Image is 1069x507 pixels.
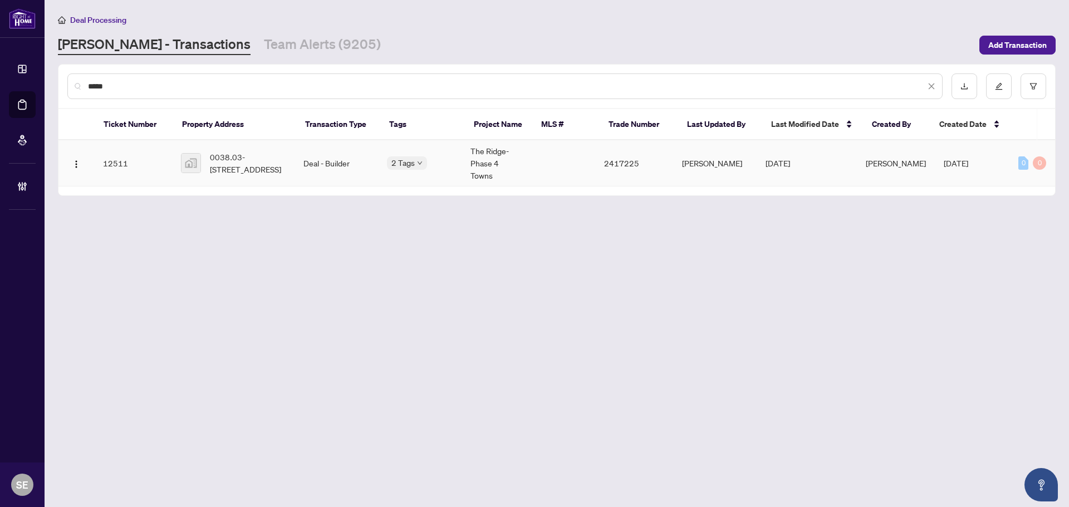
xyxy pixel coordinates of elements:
th: Last Updated By [678,109,762,140]
span: [DATE] [766,158,790,168]
a: Team Alerts (9205) [264,35,381,55]
img: logo [9,8,36,29]
th: Project Name [465,109,532,140]
span: Add Transaction [988,36,1047,54]
span: down [417,160,423,166]
span: filter [1029,82,1037,90]
th: Created By [863,109,930,140]
button: Logo [67,154,85,172]
span: 2 Tags [391,156,415,169]
td: 12511 [94,140,172,186]
span: SE [16,477,28,493]
span: 0038.03-[STREET_ADDRESS] [210,151,286,175]
span: Deal Processing [70,15,126,25]
span: [PERSON_NAME] [866,158,926,168]
th: Transaction Type [296,109,380,140]
button: Add Transaction [979,36,1056,55]
a: [PERSON_NAME] - Transactions [58,35,251,55]
div: 0 [1033,156,1046,170]
span: Last Modified Date [771,118,839,130]
button: filter [1021,73,1046,99]
th: Ticket Number [95,109,173,140]
td: 2417225 [595,140,673,186]
span: download [960,82,968,90]
div: 0 [1018,156,1028,170]
img: thumbnail-img [182,154,200,173]
img: Logo [72,160,81,169]
td: [PERSON_NAME] [673,140,757,186]
button: edit [986,73,1012,99]
button: Open asap [1024,468,1058,501]
span: home [58,16,66,24]
th: Property Address [173,109,297,140]
th: Last Modified Date [762,109,863,140]
span: close [928,82,935,90]
th: MLS # [532,109,600,140]
td: Deal - Builder [295,140,378,186]
span: [DATE] [944,158,968,168]
span: Created Date [939,118,987,130]
span: edit [995,82,1003,90]
th: Trade Number [600,109,678,140]
td: The Ridge- Phase 4 Towns [462,140,528,186]
th: Tags [380,109,464,140]
button: download [952,73,977,99]
th: Created Date [930,109,1009,140]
